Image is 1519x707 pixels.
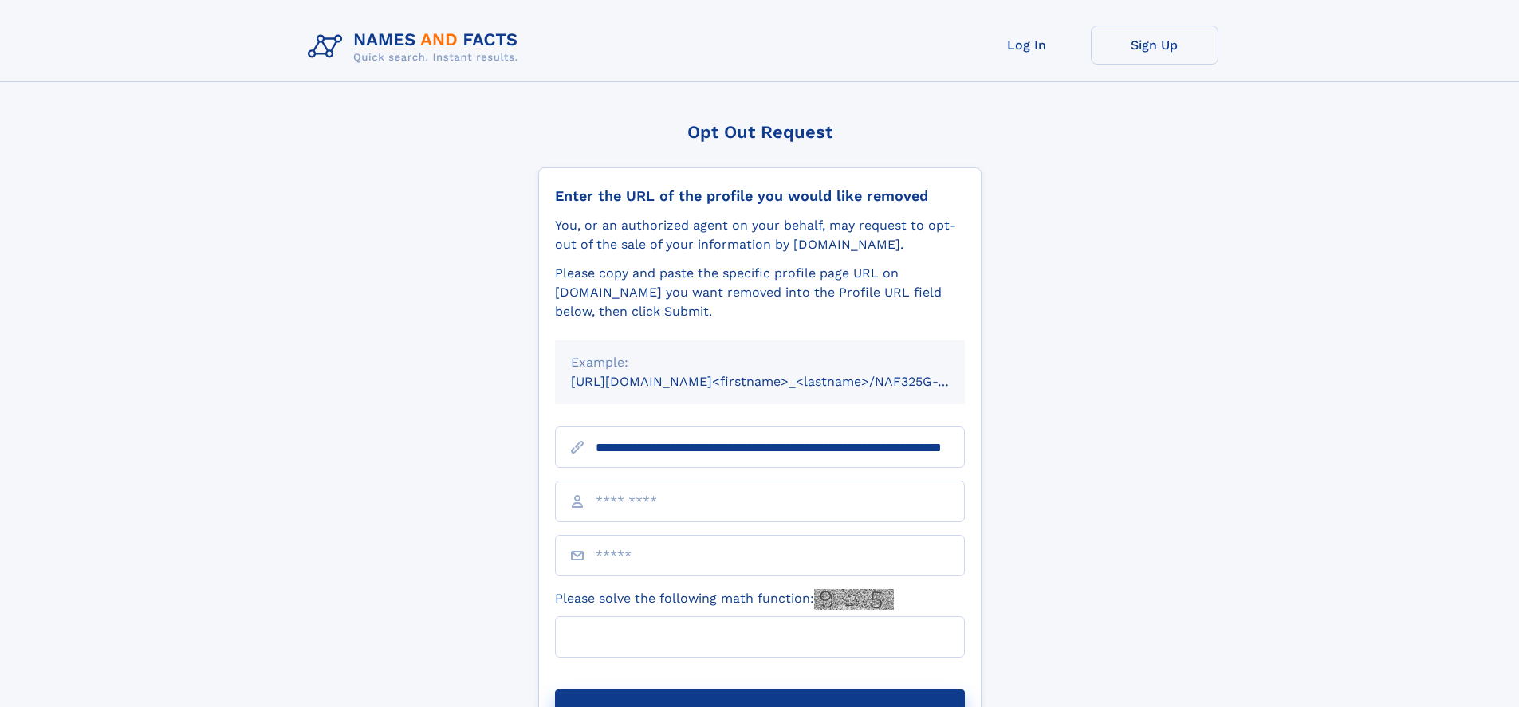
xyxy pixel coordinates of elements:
[555,589,894,610] label: Please solve the following math function:
[571,353,949,372] div: Example:
[538,122,982,142] div: Opt Out Request
[301,26,531,69] img: Logo Names and Facts
[555,216,965,254] div: You, or an authorized agent on your behalf, may request to opt-out of the sale of your informatio...
[555,187,965,205] div: Enter the URL of the profile you would like removed
[963,26,1091,65] a: Log In
[571,374,995,389] small: [URL][DOMAIN_NAME]<firstname>_<lastname>/NAF325G-xxxxxxxx
[1091,26,1218,65] a: Sign Up
[555,264,965,321] div: Please copy and paste the specific profile page URL on [DOMAIN_NAME] you want removed into the Pr...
